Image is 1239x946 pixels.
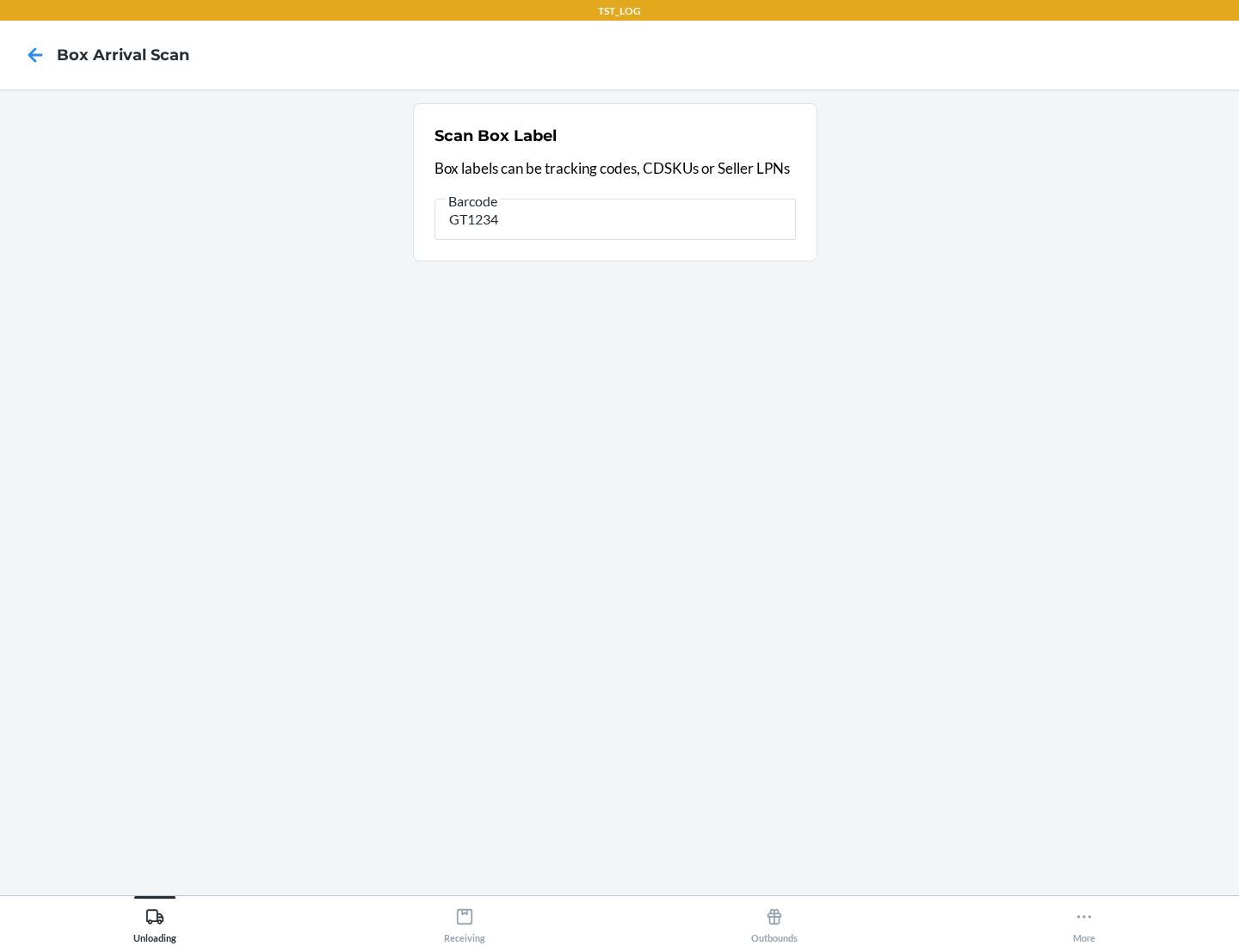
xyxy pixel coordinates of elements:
[929,896,1239,943] button: More
[751,900,798,943] div: Outbounds
[57,44,189,66] h4: Box Arrival Scan
[435,157,796,180] p: Box labels can be tracking codes, CDSKUs or Seller LPNs
[446,193,500,210] span: Barcode
[435,125,557,147] h2: Scan Box Label
[435,199,796,240] input: Barcode
[444,900,485,943] div: Receiving
[619,896,929,943] button: Outbounds
[133,900,176,943] div: Unloading
[598,3,641,19] p: TST_LOG
[1073,900,1095,943] div: More
[310,896,619,943] button: Receiving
